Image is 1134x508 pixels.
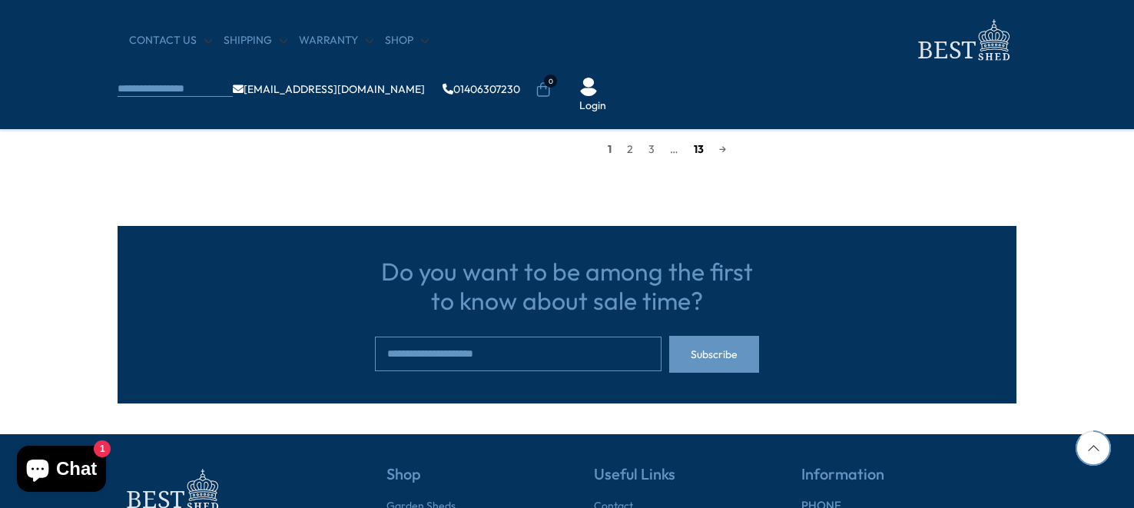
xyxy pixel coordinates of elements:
[535,82,551,98] a: 0
[233,84,425,95] a: [EMAIL_ADDRESS][DOMAIN_NAME]
[375,257,759,316] h3: Do you want to be among the first to know about sale time?
[662,138,686,161] span: …
[801,465,1016,499] h5: Information
[686,138,711,161] a: 13
[579,78,598,96] img: User Icon
[385,33,429,48] a: Shop
[600,138,619,161] span: 1
[641,138,662,161] a: 3
[386,465,540,499] h5: Shop
[129,33,212,48] a: CONTACT US
[619,138,641,161] a: 2
[12,446,111,496] inbox-online-store-chat: Shopify online store chat
[711,138,734,161] a: →
[909,15,1016,65] img: logo
[224,33,287,48] a: Shipping
[691,349,738,360] span: Subscribe
[594,465,748,499] h5: Useful Links
[669,336,759,373] button: Subscribe
[544,75,557,88] span: 0
[579,98,606,114] a: Login
[443,84,520,95] a: 01406307230
[299,33,373,48] a: Warranty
